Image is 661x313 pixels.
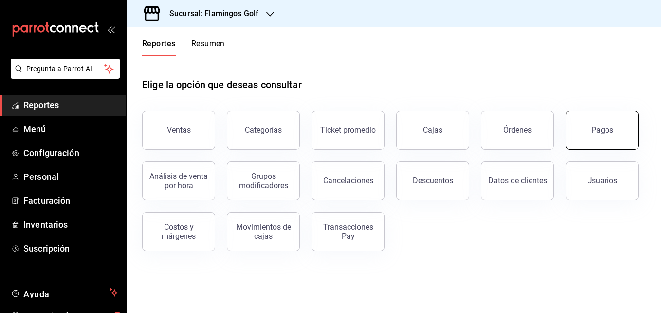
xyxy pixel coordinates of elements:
[148,222,209,241] div: Costos y márgenes
[23,146,118,159] span: Configuración
[148,172,209,190] div: Análisis de venta por hora
[23,194,118,207] span: Facturación
[167,125,191,135] div: Ventas
[11,59,120,79] button: Pregunta a Parrot AI
[23,170,118,183] span: Personal
[142,111,215,150] button: Ventas
[7,71,120,81] a: Pregunta a Parrot AI
[591,125,613,135] div: Pagos
[312,111,385,150] button: Ticket promedio
[23,242,118,255] span: Suscripción
[162,8,258,20] h3: Sucursal: Flamingos Golf
[191,39,225,56] button: Resumen
[566,161,639,200] button: Usuarios
[23,218,118,231] span: Inventarios
[142,212,215,251] button: Costos y márgenes
[142,161,215,200] button: Análisis de venta por hora
[23,287,106,298] span: Ayuda
[503,125,532,135] div: Órdenes
[142,78,302,92] h1: Elige la opción que deseas consultar
[320,125,376,135] div: Ticket promedio
[481,111,554,150] button: Órdenes
[396,161,469,200] button: Descuentos
[423,124,443,136] div: Cajas
[323,176,373,185] div: Cancelaciones
[23,122,118,136] span: Menú
[26,64,105,74] span: Pregunta a Parrot AI
[23,98,118,112] span: Reportes
[233,172,294,190] div: Grupos modificadores
[488,176,547,185] div: Datos de clientes
[312,161,385,200] button: Cancelaciones
[396,111,469,150] a: Cajas
[233,222,294,241] div: Movimientos de cajas
[142,39,176,56] button: Reportes
[566,111,639,150] button: Pagos
[587,176,617,185] div: Usuarios
[227,111,300,150] button: Categorías
[245,125,282,135] div: Categorías
[227,212,300,251] button: Movimientos de cajas
[481,161,554,200] button: Datos de clientes
[312,212,385,251] button: Transacciones Pay
[318,222,378,241] div: Transacciones Pay
[227,161,300,200] button: Grupos modificadores
[142,39,225,56] div: navigation tabs
[413,176,453,185] div: Descuentos
[107,25,115,33] button: open_drawer_menu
